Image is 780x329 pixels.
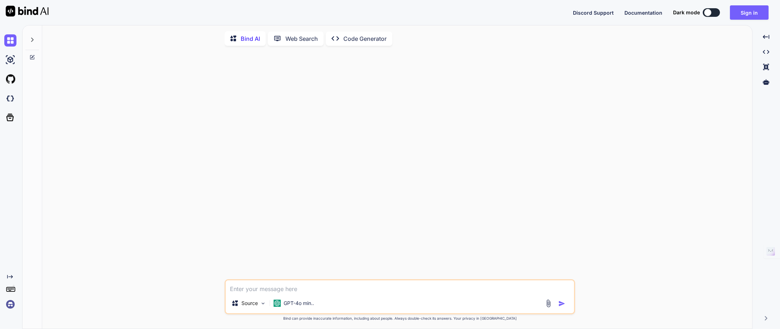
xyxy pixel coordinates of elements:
[343,34,387,43] p: Code Generator
[544,299,553,308] img: attachment
[624,9,662,16] button: Documentation
[4,54,16,66] img: ai-studio
[573,10,614,16] span: Discord Support
[730,5,769,20] button: Sign in
[241,300,258,307] p: Source
[573,9,614,16] button: Discord Support
[624,10,662,16] span: Documentation
[558,300,565,307] img: icon
[274,300,281,307] img: GPT-4o mini
[225,316,575,321] p: Bind can provide inaccurate information, including about people. Always double-check its answers....
[284,300,314,307] p: GPT-4o min..
[4,92,16,105] img: darkCloudIdeIcon
[6,6,49,16] img: Bind AI
[260,300,266,306] img: Pick Models
[4,298,16,310] img: signin
[241,34,260,43] p: Bind AI
[673,9,700,16] span: Dark mode
[4,34,16,47] img: chat
[285,34,318,43] p: Web Search
[4,73,16,85] img: githubLight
